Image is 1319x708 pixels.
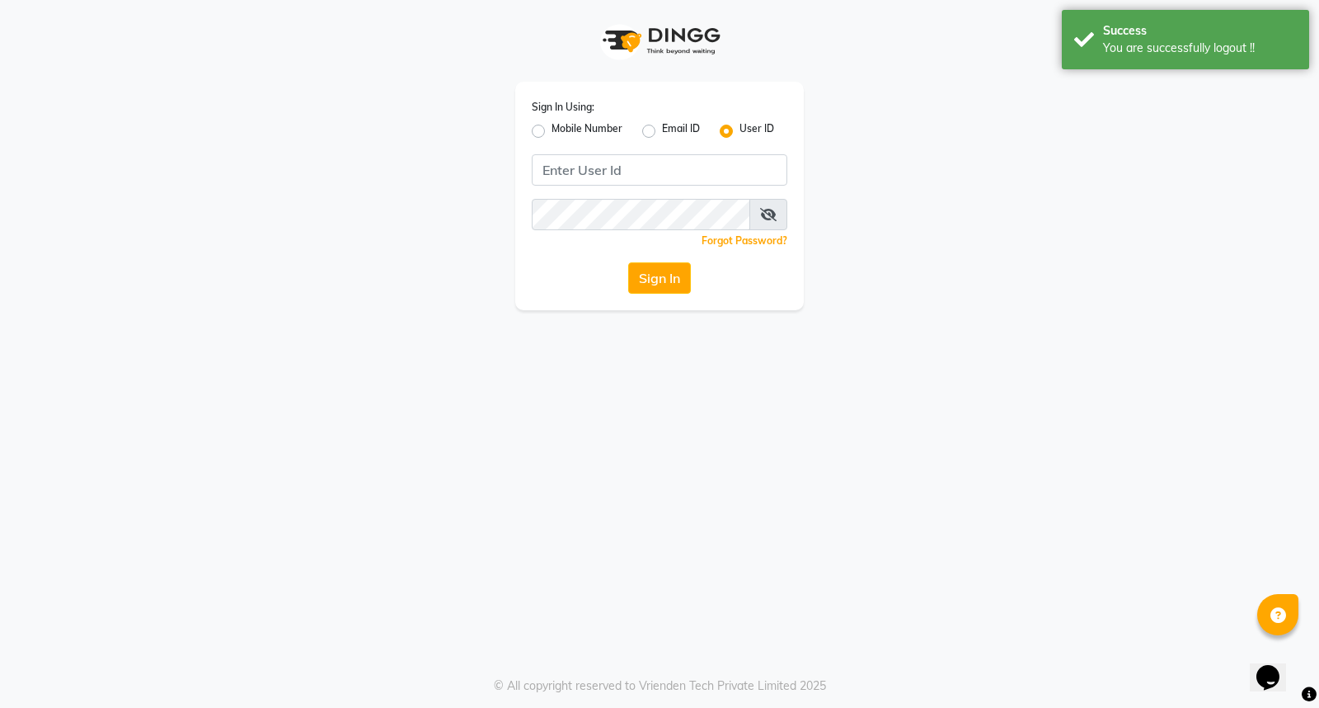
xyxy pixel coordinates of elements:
[1103,40,1297,57] div: You are successfully logout !!
[532,199,750,230] input: Username
[532,100,594,115] label: Sign In Using:
[702,234,787,247] a: Forgot Password?
[662,121,700,141] label: Email ID
[532,154,787,186] input: Username
[1103,22,1297,40] div: Success
[1250,642,1303,691] iframe: chat widget
[739,121,774,141] label: User ID
[594,17,725,65] img: logo1.svg
[552,121,622,141] label: Mobile Number
[628,262,691,294] button: Sign In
